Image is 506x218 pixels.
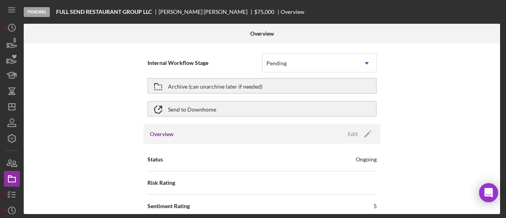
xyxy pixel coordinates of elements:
div: [PERSON_NAME] [PERSON_NAME] [159,9,254,15]
button: Archive (can unarchive later if needed) [147,78,377,94]
div: Send to Downhome [168,102,216,116]
b: FULL SEND RESTAURANT GROUP LLC [56,9,152,15]
button: Send to Downhome [147,101,377,117]
div: Pending [24,7,50,17]
div: Edit [348,128,358,140]
h3: Overview [150,130,174,138]
b: Overview [250,30,274,37]
div: 5 [374,202,377,210]
span: Internal Workflow Stage [147,59,262,67]
span: Status [147,155,163,163]
span: $75,000 [254,8,274,15]
div: Ongoing [356,155,377,163]
div: Open Intercom Messenger [479,183,498,202]
span: Sentiment Rating [147,202,190,210]
div: Pending [266,60,287,66]
div: Overview [281,9,304,15]
button: Edit [343,128,374,140]
span: Risk Rating [147,179,175,187]
div: Archive (can unarchive later if needed) [168,79,262,93]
